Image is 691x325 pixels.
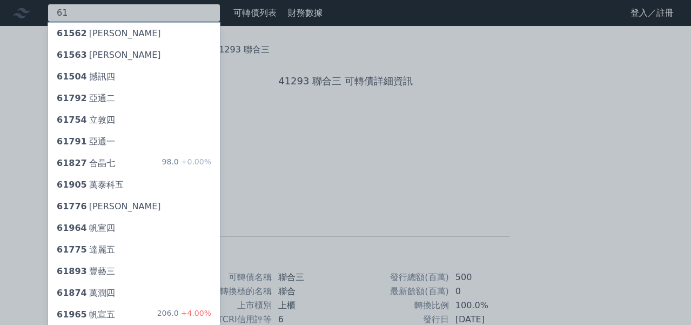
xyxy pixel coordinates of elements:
span: +4.00% [179,309,211,317]
div: [PERSON_NAME] [57,49,161,62]
a: 61827合晶七 98.0+0.00% [48,152,220,174]
a: 61504撼訊四 [48,66,220,88]
span: 61905 [57,180,87,190]
div: 206.0 [157,308,211,321]
span: 61791 [57,136,87,147]
span: 61504 [57,71,87,82]
span: 61965 [57,309,87,320]
div: 撼訊四 [57,70,115,83]
div: 達麗五 [57,243,115,256]
a: 61563[PERSON_NAME] [48,44,220,66]
a: 61964帆宣四 [48,217,220,239]
div: 亞通一 [57,135,115,148]
a: 61776[PERSON_NAME] [48,196,220,217]
a: 61562[PERSON_NAME] [48,23,220,44]
div: 萬泰科五 [57,178,124,191]
iframe: Chat Widget [637,273,691,325]
a: 61791亞通一 [48,131,220,152]
div: 立敦四 [57,114,115,127]
span: 61562 [57,28,87,38]
span: 61792 [57,93,87,103]
span: 61754 [57,115,87,125]
div: 亞通二 [57,92,115,105]
div: 帆宣五 [57,308,115,321]
span: +0.00% [179,157,211,166]
div: 合晶七 [57,157,115,170]
span: 61827 [57,158,87,168]
span: 61964 [57,223,87,233]
div: [PERSON_NAME] [57,27,161,40]
a: 61874萬潤四 [48,282,220,304]
div: 聊天小工具 [637,273,691,325]
span: 61893 [57,266,87,276]
div: [PERSON_NAME] [57,200,161,213]
a: 61893豐藝三 [48,261,220,282]
div: 帆宣四 [57,222,115,235]
a: 61754立敦四 [48,109,220,131]
a: 61775達麗五 [48,239,220,261]
span: 61775 [57,244,87,255]
div: 98.0 [162,157,211,170]
a: 61792亞通二 [48,88,220,109]
span: 61874 [57,288,87,298]
div: 萬潤四 [57,287,115,300]
span: 61563 [57,50,87,60]
div: 豐藝三 [57,265,115,278]
span: 61776 [57,201,87,211]
a: 61905萬泰科五 [48,174,220,196]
